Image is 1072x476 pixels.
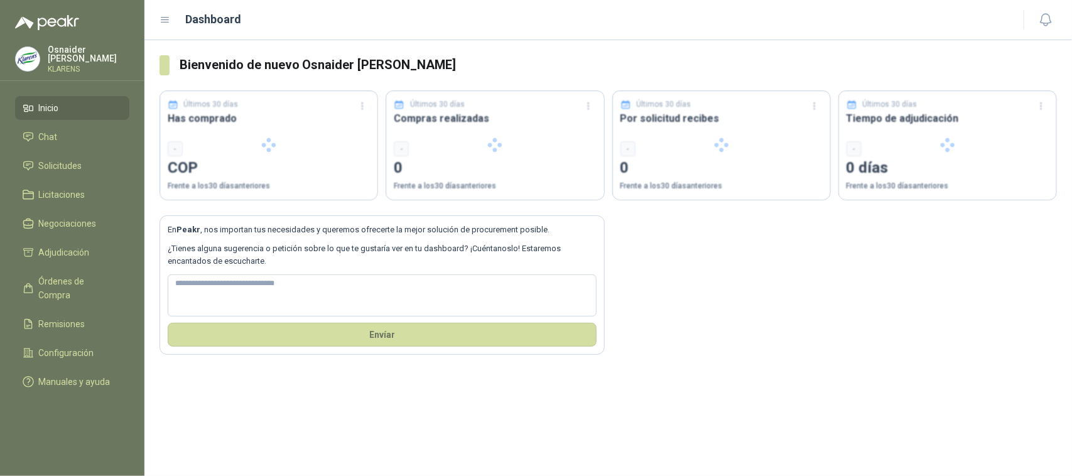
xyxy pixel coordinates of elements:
p: Osnaider [PERSON_NAME] [48,45,129,63]
button: Envíar [168,323,597,347]
span: Negociaciones [39,217,97,230]
a: Licitaciones [15,183,129,207]
span: Inicio [39,101,59,115]
a: Órdenes de Compra [15,269,129,307]
a: Solicitudes [15,154,129,178]
span: Remisiones [39,317,85,331]
span: Configuración [39,346,94,360]
p: ¿Tienes alguna sugerencia o petición sobre lo que te gustaría ver en tu dashboard? ¡Cuéntanoslo! ... [168,242,597,268]
a: Inicio [15,96,129,120]
a: Manuales y ayuda [15,370,129,394]
span: Manuales y ayuda [39,375,111,389]
p: En , nos importan tus necesidades y queremos ofrecerte la mejor solución de procurement posible. [168,224,597,236]
a: Adjudicación [15,241,129,264]
span: Solicitudes [39,159,82,173]
a: Configuración [15,341,129,365]
p: KLARENS [48,65,129,73]
h3: Bienvenido de nuevo Osnaider [PERSON_NAME] [180,55,1057,75]
h1: Dashboard [186,11,242,28]
span: Chat [39,130,58,144]
img: Company Logo [16,47,40,71]
span: Licitaciones [39,188,85,202]
a: Remisiones [15,312,129,336]
b: Peakr [176,225,200,234]
span: Órdenes de Compra [39,274,117,302]
img: Logo peakr [15,15,79,30]
a: Chat [15,125,129,149]
span: Adjudicación [39,246,90,259]
a: Negociaciones [15,212,129,235]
